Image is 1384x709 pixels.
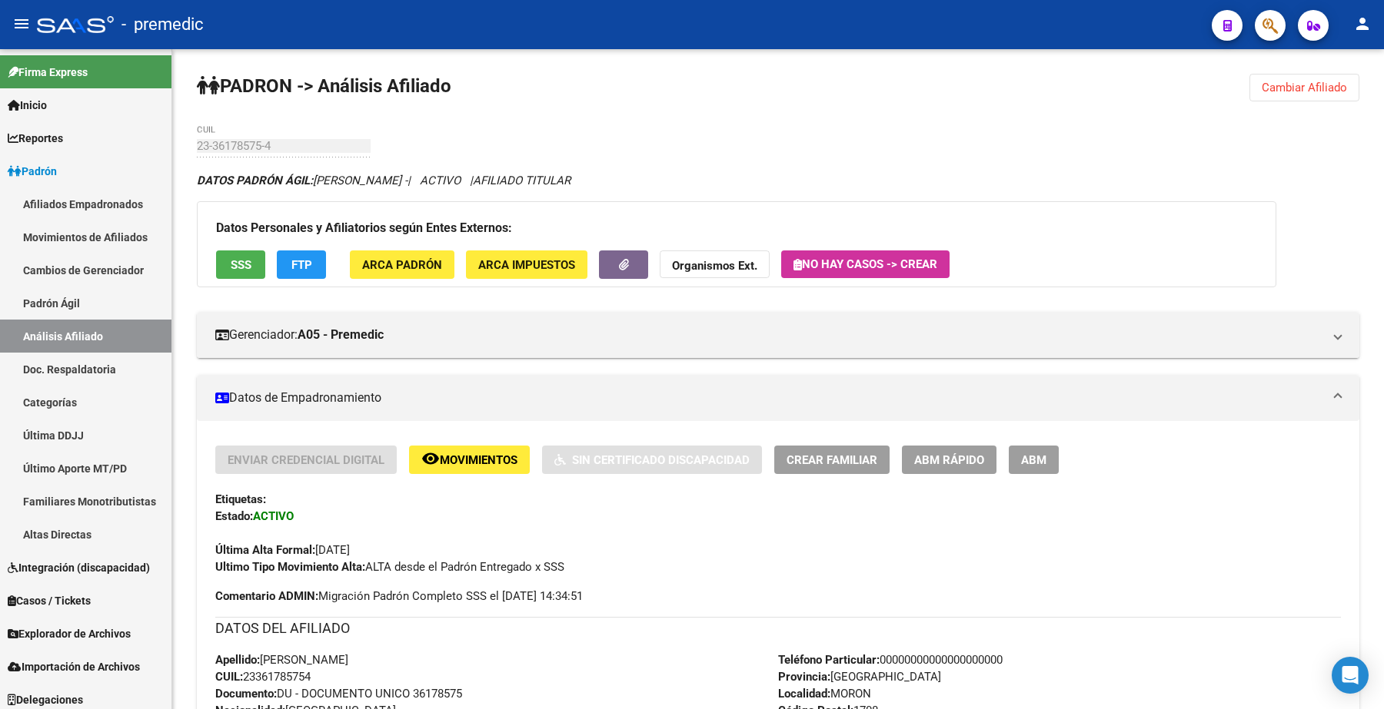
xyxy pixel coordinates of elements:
mat-icon: menu [12,15,31,33]
span: ARCA Impuestos [478,258,575,272]
strong: ACTIVO [253,509,294,523]
strong: Teléfono Particular: [778,653,880,667]
span: AFILIADO TITULAR [473,174,571,187]
span: [GEOGRAPHIC_DATA] [778,670,941,684]
span: Movimientos [440,453,517,467]
span: 00000000000000000000 [778,653,1003,667]
span: Casos / Tickets [8,592,91,609]
span: - premedic [121,8,204,41]
mat-panel-title: Datos de Empadronamiento [215,389,1322,406]
span: Importación de Archivos [8,658,140,675]
h3: DATOS DEL AFILIADO [215,618,1341,639]
span: Delegaciones [8,691,83,708]
button: Movimientos [409,446,530,474]
button: SSS [216,250,265,279]
strong: Documento: [215,687,277,701]
span: No hay casos -> Crear [793,257,937,271]
i: | ACTIVO | [197,174,571,187]
span: Padrón [8,163,57,180]
span: [DATE] [215,543,350,557]
span: MORON [778,687,871,701]
button: Crear Familiar [774,446,890,474]
mat-panel-title: Gerenciador: [215,326,1322,343]
button: ARCA Padrón [350,250,454,279]
strong: Última Alta Formal: [215,543,315,557]
span: DU - DOCUMENTO UNICO 36178575 [215,687,462,701]
span: ALTA desde el Padrón Entregado x SSS [215,560,564,574]
mat-icon: person [1353,15,1372,33]
strong: CUIL: [215,670,243,684]
span: Migración Padrón Completo SSS el [DATE] 14:34:51 [215,588,583,605]
strong: Organismos Ext. [672,259,757,273]
mat-expansion-panel-header: Datos de Empadronamiento [197,375,1359,421]
strong: Ultimo Tipo Movimiento Alta: [215,560,365,574]
button: Enviar Credencial Digital [215,446,397,474]
strong: Localidad: [778,687,830,701]
strong: Apellido: [215,653,260,667]
button: ABM Rápido [902,446,996,474]
span: ARCA Padrón [362,258,442,272]
span: Explorador de Archivos [8,625,131,642]
mat-icon: remove_red_eye [421,449,440,468]
span: Crear Familiar [787,453,877,467]
button: Cambiar Afiliado [1249,74,1359,101]
span: [PERSON_NAME] [215,653,348,667]
span: Firma Express [8,64,88,81]
span: Sin Certificado Discapacidad [572,453,750,467]
strong: Comentario ADMIN: [215,589,318,603]
button: Sin Certificado Discapacidad [542,446,762,474]
button: ARCA Impuestos [466,250,587,279]
span: Inicio [8,97,47,114]
span: [PERSON_NAME] - [197,174,408,187]
button: No hay casos -> Crear [781,250,950,278]
span: Reportes [8,130,63,147]
button: Organismos Ext. [660,250,770,279]
span: Enviar Credencial Digital [228,453,384,467]
span: ABM [1021,453,1046,467]
span: 23361785754 [215,670,311,684]
strong: PADRON -> Análisis Afiliado [197,75,451,97]
button: FTP [277,250,326,279]
span: FTP [291,258,312,272]
div: Open Intercom Messenger [1332,657,1369,694]
strong: Provincia: [778,670,830,684]
strong: A05 - Premedic [298,326,384,343]
span: Cambiar Afiliado [1262,81,1347,94]
strong: DATOS PADRÓN ÁGIL: [197,174,313,187]
h3: Datos Personales y Afiliatorios según Entes Externos: [216,217,1257,239]
strong: Etiquetas: [215,492,266,506]
button: ABM [1009,446,1059,474]
span: SSS [231,258,251,272]
span: ABM Rápido [914,453,984,467]
strong: Estado: [215,509,253,523]
span: Integración (discapacidad) [8,559,150,576]
mat-expansion-panel-header: Gerenciador:A05 - Premedic [197,312,1359,358]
